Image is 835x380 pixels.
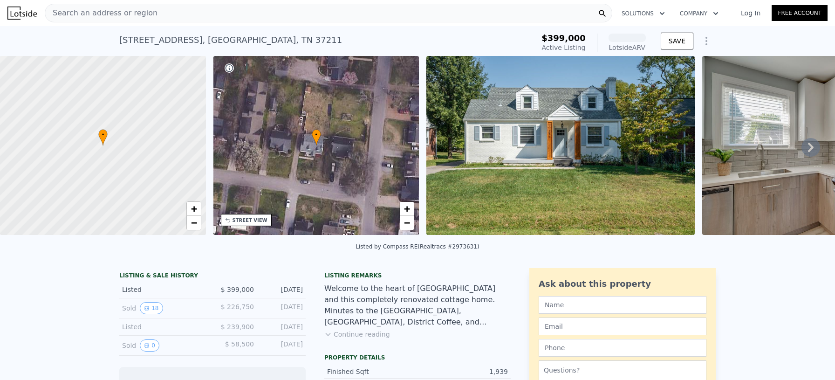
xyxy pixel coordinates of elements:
[327,367,417,376] div: Finished Sqft
[324,272,511,279] div: Listing remarks
[191,203,197,214] span: +
[122,285,205,294] div: Listed
[191,217,197,228] span: −
[187,202,201,216] a: Zoom in
[140,302,163,314] button: View historical data
[772,5,828,21] a: Free Account
[400,216,414,230] a: Zoom out
[261,339,303,352] div: [DATE]
[404,217,410,228] span: −
[221,303,254,311] span: $ 226,750
[539,339,706,357] input: Phone
[98,131,108,139] span: •
[187,216,201,230] a: Zoom out
[119,272,306,281] div: LISTING & SALE HISTORY
[426,56,695,235] img: Sale: 167449697 Parcel: 92118630
[312,131,321,139] span: •
[221,323,254,331] span: $ 239,900
[539,296,706,314] input: Name
[233,217,267,224] div: STREET VIEW
[614,5,672,22] button: Solutions
[404,203,410,214] span: +
[119,34,342,47] div: [STREET_ADDRESS] , [GEOGRAPHIC_DATA] , TN 37211
[98,129,108,145] div: •
[261,285,303,294] div: [DATE]
[221,286,254,293] span: $ 399,000
[539,318,706,335] input: Email
[312,129,321,145] div: •
[261,322,303,332] div: [DATE]
[697,32,716,50] button: Show Options
[122,302,205,314] div: Sold
[225,340,254,348] span: $ 58,500
[661,33,693,49] button: SAVE
[261,302,303,314] div: [DATE]
[417,367,508,376] div: 1,939
[541,33,586,43] span: $399,000
[672,5,726,22] button: Company
[356,243,479,250] div: Listed by Compass RE (Realtracs #2973631)
[122,339,205,352] div: Sold
[539,277,706,290] div: Ask about this property
[730,8,772,18] a: Log In
[324,283,511,328] div: Welcome to the heart of [GEOGRAPHIC_DATA] and this completely renovated cottage home. Minutes to ...
[609,43,646,52] div: Lotside ARV
[542,44,586,51] span: Active Listing
[7,7,37,20] img: Lotside
[140,339,159,352] button: View historical data
[122,322,205,332] div: Listed
[324,354,511,361] div: Property details
[324,330,390,339] button: Continue reading
[400,202,414,216] a: Zoom in
[45,7,157,19] span: Search an address or region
